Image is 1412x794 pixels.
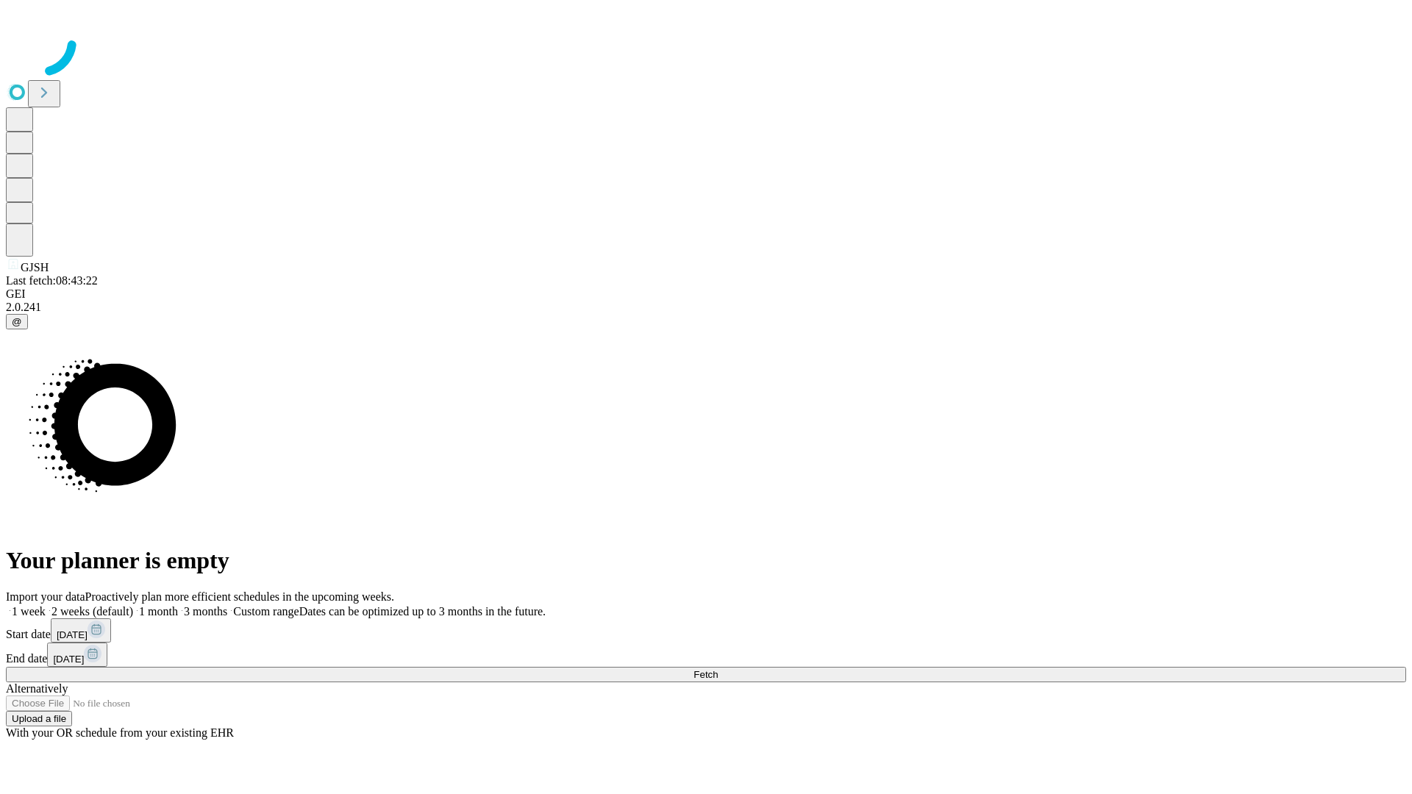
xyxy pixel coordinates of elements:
[12,316,22,327] span: @
[6,301,1406,314] div: 2.0.241
[184,605,227,618] span: 3 months
[57,629,88,640] span: [DATE]
[233,605,299,618] span: Custom range
[6,590,85,603] span: Import your data
[6,711,72,726] button: Upload a file
[693,669,718,680] span: Fetch
[6,643,1406,667] div: End date
[6,547,1406,574] h1: Your planner is empty
[6,618,1406,643] div: Start date
[85,590,394,603] span: Proactively plan more efficient schedules in the upcoming weeks.
[53,654,84,665] span: [DATE]
[299,605,546,618] span: Dates can be optimized up to 3 months in the future.
[12,605,46,618] span: 1 week
[6,287,1406,301] div: GEI
[47,643,107,667] button: [DATE]
[6,682,68,695] span: Alternatively
[6,274,98,287] span: Last fetch: 08:43:22
[6,314,28,329] button: @
[6,667,1406,682] button: Fetch
[51,618,111,643] button: [DATE]
[6,726,234,739] span: With your OR schedule from your existing EHR
[21,261,49,273] span: GJSH
[139,605,178,618] span: 1 month
[51,605,133,618] span: 2 weeks (default)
